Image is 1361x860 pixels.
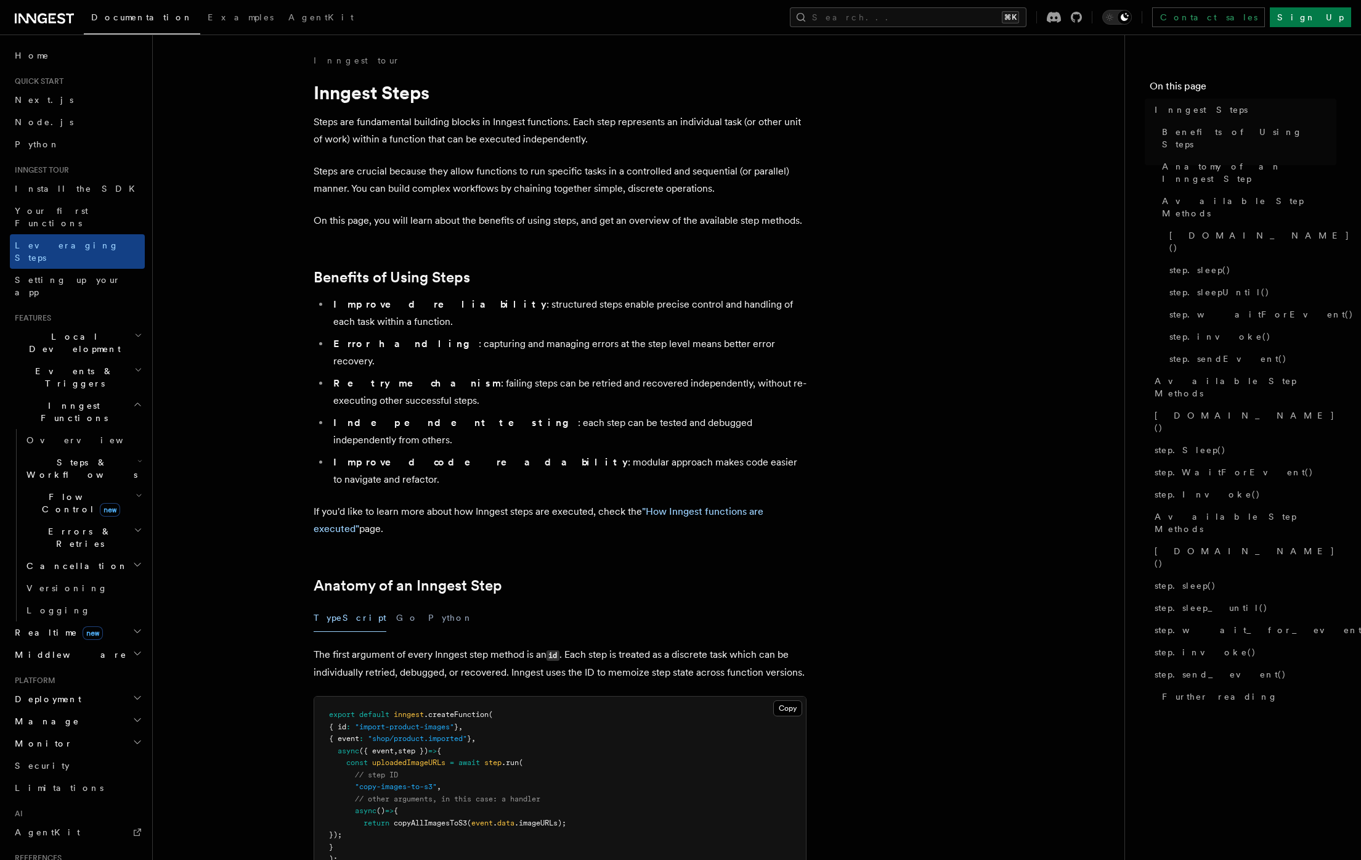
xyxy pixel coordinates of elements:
p: Steps are crucial because they allow functions to run specific tasks in a controlled and sequenti... [314,163,806,197]
span: Limitations [15,783,104,793]
span: [DOMAIN_NAME]() [1155,409,1336,434]
a: [DOMAIN_NAME]() [1150,404,1336,439]
span: } [467,734,471,743]
span: Deployment [10,693,81,705]
span: event [471,819,493,827]
p: Steps are fundamental building blocks in Inngest functions. Each step represents an individual ta... [314,113,806,148]
button: Steps & Workflows [22,451,145,486]
span: "shop/product.imported" [368,734,467,743]
a: Logging [22,599,145,621]
span: Examples [208,12,274,22]
a: step.Invoke() [1150,483,1336,506]
span: Manage [10,715,79,727]
span: Your first Functions [15,206,88,228]
button: Manage [10,710,145,732]
button: Search...⌘K [790,7,1026,27]
span: // step ID [355,771,398,779]
a: step.invoke() [1150,641,1336,663]
a: [DOMAIN_NAME]() [1150,540,1336,575]
span: Flow Control [22,491,136,515]
span: default [359,710,389,719]
a: Python [10,133,145,155]
span: step }) [398,747,428,755]
span: : [346,723,351,731]
span: Available Step Methods [1162,195,1336,219]
span: Local Development [10,330,134,355]
span: "copy-images-to-s3" [355,782,437,791]
span: [DOMAIN_NAME]() [1169,229,1350,254]
span: Overview [26,435,153,445]
a: Inngest tour [314,54,400,67]
span: ({ event [359,747,394,755]
strong: Independent testing [333,417,578,428]
span: Monitor [10,737,73,750]
li: : structured steps enable precise control and handling of each task within a function. [330,296,806,330]
a: Security [10,755,145,777]
span: } [454,723,458,731]
button: Copy [773,700,802,716]
span: AgentKit [15,827,80,837]
span: ( [519,758,523,767]
span: step [484,758,502,767]
span: step.Invoke() [1155,488,1261,501]
span: => [428,747,437,755]
a: Inngest Steps [1150,99,1336,121]
span: Cancellation [22,560,128,572]
a: step.sendEvent() [1164,348,1336,370]
span: Security [15,761,70,771]
span: step.invoke() [1169,330,1271,343]
a: Sign Up [1270,7,1351,27]
span: AI [10,809,23,819]
button: Middleware [10,644,145,666]
span: step.sendEvent() [1169,353,1287,365]
a: Available Step Methods [1157,190,1336,224]
span: Events & Triggers [10,365,134,390]
span: step.sleepUntil() [1169,286,1270,298]
a: Your first Functions [10,200,145,234]
li: : modular approach makes code easier to navigate and refactor. [330,454,806,488]
span: { [437,747,441,755]
span: copyAllImagesToS3 [394,819,467,827]
span: step.waitForEvent() [1169,308,1354,321]
button: Realtimenew [10,621,145,644]
span: Available Step Methods [1155,375,1336,399]
span: Inngest tour [10,165,69,175]
a: [DOMAIN_NAME]() [1164,224,1336,259]
span: async [355,806,376,815]
a: AgentKit [10,821,145,843]
span: uploadedImageURLs [372,758,445,767]
strong: Improved reliability [333,298,546,310]
button: Python [428,604,473,632]
a: step.waitForEvent() [1164,303,1336,326]
span: Errors & Retries [22,525,134,550]
span: Documentation [91,12,193,22]
span: step.sleep() [1169,264,1231,276]
span: Inngest Steps [1155,104,1248,116]
span: Install the SDK [15,184,142,194]
div: Inngest Functions [10,429,145,621]
span: , [394,747,398,755]
span: export [329,710,355,719]
span: return [364,819,389,827]
a: step.send_event() [1150,663,1336,686]
a: step.Sleep() [1150,439,1336,461]
span: , [471,734,476,743]
a: Anatomy of an Inngest Step [1157,155,1336,190]
span: Leveraging Steps [15,240,119,263]
a: Benefits of Using Steps [314,269,470,286]
span: Steps & Workflows [22,456,137,481]
span: step.send_event() [1155,668,1286,681]
a: step.sleepUntil() [1164,281,1336,303]
span: Inngest Functions [10,399,133,424]
span: , [437,782,441,791]
span: const [346,758,368,767]
span: // other arguments, in this case: a handler [355,795,540,803]
a: step.sleep() [1164,259,1336,281]
span: .createFunction [424,710,489,719]
span: "import-product-images" [355,723,454,731]
button: Deployment [10,688,145,710]
button: Errors & Retries [22,520,145,555]
span: } [329,843,333,851]
button: Flow Controlnew [22,486,145,520]
a: Leveraging Steps [10,234,145,269]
